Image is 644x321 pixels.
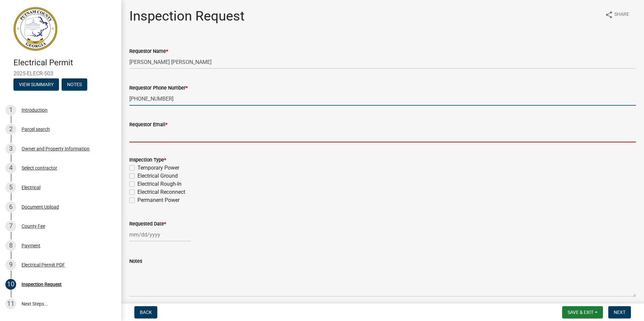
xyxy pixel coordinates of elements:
[129,158,166,163] label: Inspection Type
[137,196,180,204] label: Permanent Power
[129,49,168,54] label: Requestor Name
[614,310,625,315] span: Next
[5,182,16,193] div: 5
[22,127,50,132] div: Parcel search
[13,70,108,77] span: 2025-ELECR-503
[5,124,16,135] div: 2
[605,11,613,19] i: share
[137,164,179,172] label: Temporary Power
[129,122,167,127] label: Requestor Email
[600,8,635,21] button: shareShare
[5,221,16,231] div: 7
[22,243,40,248] div: Payment
[129,228,191,242] input: mm/dd/yyyy
[5,163,16,173] div: 4
[13,7,57,51] img: Putnam County, Georgia
[568,310,593,315] span: Save & Exit
[22,108,47,112] div: Introduction
[129,259,142,264] label: Notes
[129,222,166,226] label: Requested Date
[608,306,631,318] button: Next
[5,202,16,212] div: 6
[562,306,603,318] button: Save & Exit
[5,279,16,290] div: 10
[5,240,16,251] div: 8
[22,262,65,267] div: Electrical Permit PDF
[22,146,90,151] div: Owner and Property Information
[614,11,629,19] span: Share
[62,82,87,87] wm-modal-confirm: Notes
[137,180,182,188] label: Electrical Rough-In
[140,310,152,315] span: Back
[13,58,116,68] h4: Electrical Permit
[5,143,16,154] div: 3
[5,259,16,270] div: 9
[129,86,188,91] label: Requestor Phone Number
[22,205,59,209] div: Document Upload
[129,8,245,24] h1: Inspection Request
[22,224,45,228] div: County Fee
[13,82,59,87] wm-modal-confirm: Summary
[22,166,57,170] div: Select contractor
[5,298,16,309] div: 11
[22,282,62,287] div: Inspection Request
[62,78,87,91] button: Notes
[13,78,59,91] button: View Summary
[22,185,40,190] div: Electrical
[137,188,185,196] label: Electrical Reconnect
[134,306,157,318] button: Back
[137,172,178,180] label: Electrical Ground
[5,105,16,115] div: 1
